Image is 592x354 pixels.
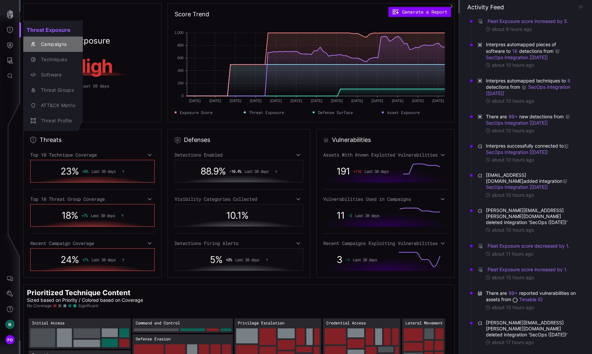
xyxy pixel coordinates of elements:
button: Software [23,67,83,82]
div: Threat Profile [38,117,75,125]
div: Threat Groups [38,86,75,94]
div: ATT&CK Matrix [38,101,75,110]
div: Techniques [38,56,75,64]
h2: Threat Exposure [23,23,83,37]
div: Campaigns [38,40,75,49]
button: Techniques [23,52,83,67]
button: ATT&CK Matrix [23,98,83,113]
button: Campaigns [23,37,83,52]
div: Software [38,71,75,79]
button: Threat Groups [23,82,83,98]
button: Threat Profile [23,113,83,128]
